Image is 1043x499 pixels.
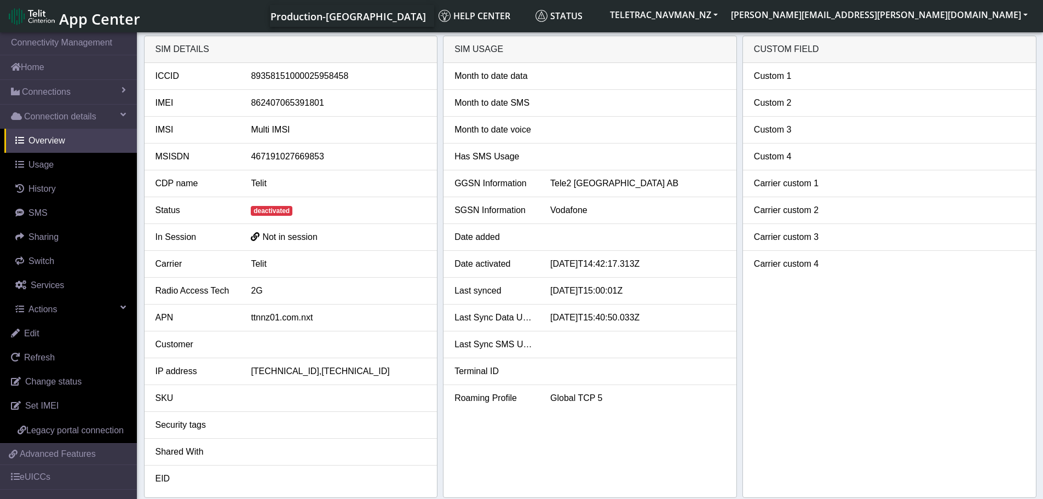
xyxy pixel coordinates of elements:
[20,448,96,461] span: Advanced Features
[243,257,434,271] div: Telit
[243,96,434,110] div: 862407065391801
[270,5,425,27] a: Your current platform instance
[446,365,542,378] div: Terminal ID
[446,338,542,351] div: Last Sync SMS Usage
[446,257,542,271] div: Date activated
[147,445,243,458] div: Shared With
[4,201,137,225] a: SMS
[147,177,243,190] div: CDP name
[4,225,137,249] a: Sharing
[28,184,56,193] span: History
[147,150,243,163] div: MSISDN
[4,153,137,177] a: Usage
[9,4,139,28] a: App Center
[4,177,137,201] a: History
[746,204,842,217] div: Carrier custom 2
[443,36,736,63] div: SIM usage
[147,392,243,405] div: SKU
[243,365,434,378] div: [TECHNICAL_ID],[TECHNICAL_ID]
[147,284,243,297] div: Radio Access Tech
[147,338,243,351] div: Customer
[446,96,542,110] div: Month to date SMS
[446,231,542,244] div: Date added
[542,177,734,190] div: Tele2 [GEOGRAPHIC_DATA] AB
[446,311,542,324] div: Last Sync Data Usage
[59,9,140,29] span: App Center
[28,160,54,169] span: Usage
[446,177,542,190] div: GGSN Information
[446,284,542,297] div: Last synced
[446,150,542,163] div: Has SMS Usage
[147,365,243,378] div: IP address
[9,8,55,25] img: logo-telit-cinterion-gw-new.png
[262,232,318,242] span: Not in session
[746,177,842,190] div: Carrier custom 1
[535,10,583,22] span: Status
[4,129,137,153] a: Overview
[147,418,243,432] div: Security tags
[603,5,724,25] button: TELETRAC_NAVMAN_NZ
[28,136,65,145] span: Overview
[243,311,434,324] div: ttnnz01.com.nxt
[24,353,55,362] span: Refresh
[28,208,48,217] span: SMS
[743,36,1036,63] div: Custom field
[4,273,137,297] a: Services
[145,36,437,63] div: SIM details
[243,150,434,163] div: 467191027669853
[24,329,39,338] span: Edit
[243,123,434,136] div: Multi IMSI
[4,297,137,322] a: Actions
[147,231,243,244] div: In Session
[542,392,734,405] div: Global TCP 5
[28,232,59,242] span: Sharing
[542,311,734,324] div: [DATE]T15:40:50.033Z
[4,249,137,273] a: Switch
[746,231,842,244] div: Carrier custom 3
[251,206,292,216] span: deactivated
[147,257,243,271] div: Carrier
[724,5,1034,25] button: [PERSON_NAME][EMAIL_ADDRESS][PERSON_NAME][DOMAIN_NAME]
[439,10,510,22] span: Help center
[746,257,842,271] div: Carrier custom 4
[270,10,426,23] span: Production-[GEOGRAPHIC_DATA]
[531,5,603,27] a: Status
[147,96,243,110] div: IMEI
[542,204,734,217] div: Vodafone
[746,123,842,136] div: Custom 3
[446,123,542,136] div: Month to date voice
[542,257,734,271] div: [DATE]T14:42:17.313Z
[24,110,96,123] span: Connection details
[746,70,842,83] div: Custom 1
[243,284,434,297] div: 2G
[25,401,59,410] span: Set IMEI
[31,280,64,290] span: Services
[439,10,451,22] img: knowledge.svg
[446,392,542,405] div: Roaming Profile
[28,305,57,314] span: Actions
[147,123,243,136] div: IMSI
[434,5,531,27] a: Help center
[746,96,842,110] div: Custom 2
[446,70,542,83] div: Month to date data
[147,204,243,217] div: Status
[147,472,243,485] div: EID
[535,10,548,22] img: status.svg
[147,311,243,324] div: APN
[243,177,434,190] div: Telit
[22,85,71,99] span: Connections
[542,284,734,297] div: [DATE]T15:00:01Z
[243,70,434,83] div: 89358151000025958458
[25,377,82,386] span: Change status
[446,204,542,217] div: SGSN Information
[28,256,54,266] span: Switch
[147,70,243,83] div: ICCID
[26,426,124,435] span: Legacy portal connection
[746,150,842,163] div: Custom 4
